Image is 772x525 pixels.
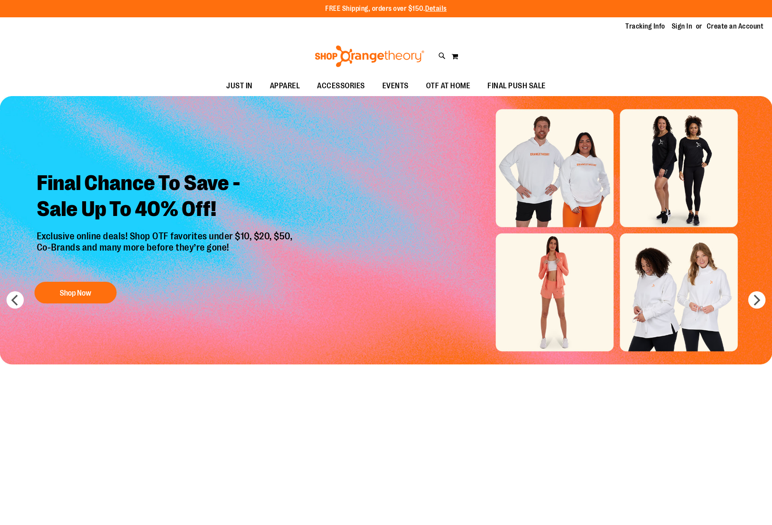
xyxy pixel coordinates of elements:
p: FREE Shipping, orders over $150. [325,4,447,14]
span: EVENTS [382,76,409,96]
a: Create an Account [707,22,764,31]
span: APPAREL [270,76,300,96]
a: OTF AT HOME [417,76,479,96]
span: ACCESSORIES [317,76,365,96]
span: FINAL PUSH SALE [487,76,546,96]
a: EVENTS [374,76,417,96]
span: JUST IN [226,76,253,96]
a: APPAREL [261,76,309,96]
button: Shop Now [35,282,117,303]
a: Details [425,5,447,13]
h2: Final Chance To Save - Sale Up To 40% Off! [30,164,301,231]
a: ACCESSORIES [308,76,374,96]
span: OTF AT HOME [426,76,471,96]
a: JUST IN [218,76,261,96]
p: Exclusive online deals! Shop OTF favorites under $10, $20, $50, Co-Brands and many more before th... [30,231,301,273]
a: FINAL PUSH SALE [479,76,554,96]
button: prev [6,291,24,309]
a: Tracking Info [625,22,665,31]
a: Final Chance To Save -Sale Up To 40% Off! Exclusive online deals! Shop OTF favorites under $10, $... [30,164,301,308]
a: Sign In [672,22,692,31]
img: Shop Orangetheory [314,45,426,67]
button: next [748,291,766,309]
